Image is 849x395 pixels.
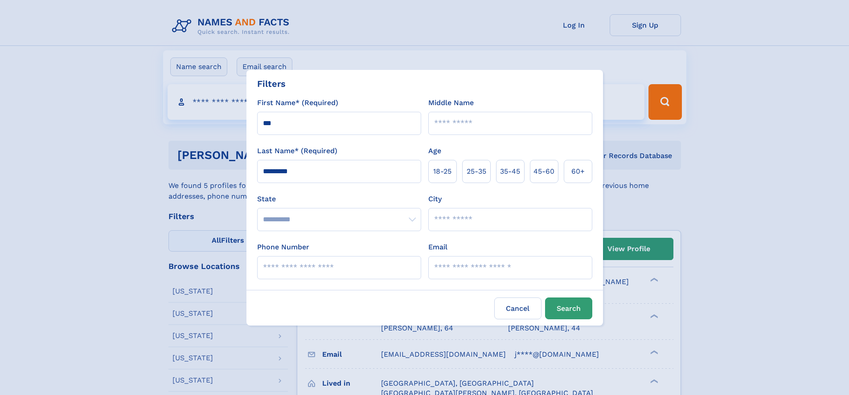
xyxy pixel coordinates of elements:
label: City [428,194,442,204]
span: 18‑25 [433,166,451,177]
label: Email [428,242,447,252]
label: First Name* (Required) [257,98,338,108]
span: 25‑35 [467,166,486,177]
label: Last Name* (Required) [257,146,337,156]
label: Phone Number [257,242,309,252]
span: 35‑45 [500,166,520,177]
label: Middle Name [428,98,474,108]
div: Filters [257,77,286,90]
label: Age [428,146,441,156]
label: Cancel [494,297,541,319]
span: 45‑60 [533,166,554,177]
button: Search [545,297,592,319]
label: State [257,194,421,204]
span: 60+ [571,166,585,177]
